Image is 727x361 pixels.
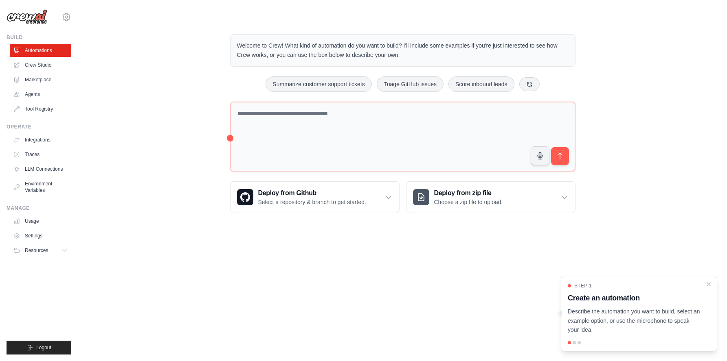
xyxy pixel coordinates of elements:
[568,307,701,335] p: Describe the automation you want to build, select an example option, or use the microphone to spe...
[568,292,701,304] h3: Create an automation
[10,163,71,176] a: LLM Connections
[434,188,503,198] h3: Deploy from zip file
[10,244,71,257] button: Resources
[10,88,71,101] a: Agents
[448,76,514,92] button: Score inbound leads
[258,188,366,198] h3: Deploy from Github
[7,341,71,354] button: Logout
[10,177,71,197] a: Environment Variables
[10,73,71,86] a: Marketplace
[7,124,71,130] div: Operate
[10,229,71,242] a: Settings
[434,198,503,206] p: Choose a zip file to upload.
[7,34,71,41] div: Build
[377,76,444,92] button: Triage GitHub issues
[36,344,51,351] span: Logout
[10,59,71,72] a: Crew Studio
[7,9,47,25] img: Logo
[10,102,71,115] a: Tool Registry
[266,76,371,92] button: Summarize customer support tickets
[10,215,71,228] a: Usage
[10,148,71,161] a: Traces
[258,198,366,206] p: Select a repository & branch to get started.
[10,133,71,146] a: Integrations
[10,44,71,57] a: Automations
[574,283,592,289] span: Step 1
[705,281,712,287] button: Close walkthrough
[25,247,48,254] span: Resources
[7,205,71,211] div: Manage
[237,41,569,60] p: Welcome to Crew! What kind of automation do you want to build? I'll include some examples if you'...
